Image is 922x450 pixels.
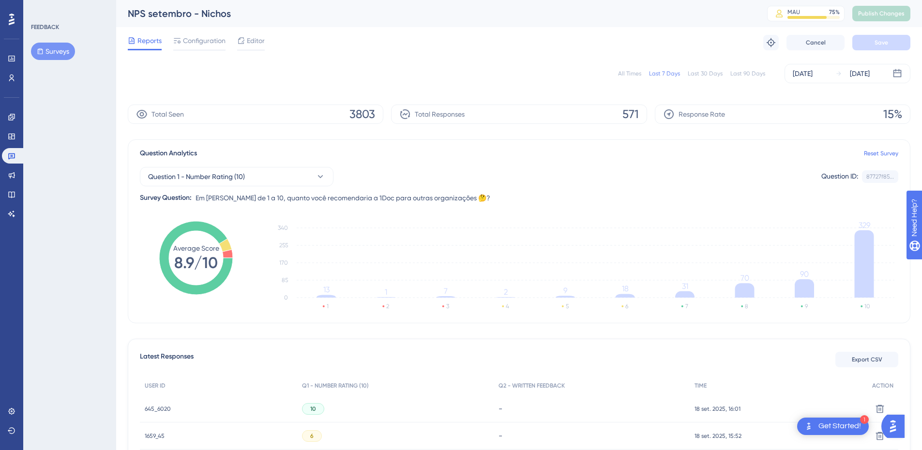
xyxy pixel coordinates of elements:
[745,303,748,310] text: 8
[282,277,288,284] tspan: 85
[881,412,910,441] iframe: UserGuiding AI Assistant Launcher
[818,421,861,432] div: Get Started!
[859,221,870,230] tspan: 329
[323,285,330,294] tspan: 13
[279,242,288,249] tspan: 255
[385,287,387,297] tspan: 1
[730,70,765,77] div: Last 90 Days
[805,303,808,310] text: 9
[247,35,265,46] span: Editor
[173,244,219,252] tspan: Average Score
[786,35,845,50] button: Cancel
[883,106,902,122] span: 15%
[310,405,316,413] span: 10
[852,356,882,363] span: Export CSV
[148,171,245,182] span: Question 1 - Number Rating (10)
[310,432,314,440] span: 6
[499,431,685,440] div: -
[797,418,869,435] div: Open Get Started! checklist, remaining modules: 1
[852,35,910,50] button: Save
[446,303,449,310] text: 3
[386,303,389,310] text: 2
[444,286,448,296] tspan: 7
[688,70,723,77] div: Last 30 Days
[504,287,508,297] tspan: 2
[800,270,809,279] tspan: 90
[858,10,905,17] span: Publish Changes
[618,70,641,77] div: All Times
[622,284,629,293] tspan: 18
[685,303,688,310] text: 7
[140,351,194,368] span: Latest Responses
[31,23,59,31] div: FEEDBACK
[499,382,565,390] span: Q2 - WRITTEN FEEDBACK
[787,8,800,16] div: MAU
[174,254,218,272] tspan: 8.9/10
[415,108,465,120] span: Total Responses
[625,303,628,310] text: 6
[140,167,333,186] button: Question 1 - Number Rating (10)
[852,6,910,21] button: Publish Changes
[850,68,870,79] div: [DATE]
[349,106,375,122] span: 3803
[506,303,509,310] text: 4
[128,7,743,20] div: NPS setembro - Nichos
[284,294,288,301] tspan: 0
[679,108,725,120] span: Response Rate
[137,35,162,46] span: Reports
[695,405,741,413] span: 18 set. 2025, 16:01
[860,415,869,424] div: 1
[622,106,639,122] span: 571
[499,404,685,413] div: -
[806,39,826,46] span: Cancel
[864,150,898,157] a: Reset Survey
[145,382,166,390] span: USER ID
[279,259,288,266] tspan: 170
[875,39,888,46] span: Save
[183,35,226,46] span: Configuration
[835,352,898,367] button: Export CSV
[566,303,569,310] text: 5
[145,432,165,440] span: 1659_45
[327,303,329,310] text: 1
[23,2,60,14] span: Need Help?
[140,192,192,204] div: Survey Question:
[151,108,184,120] span: Total Seen
[140,148,197,159] span: Question Analytics
[866,173,894,180] div: 87727f85...
[196,192,490,204] span: Em [PERSON_NAME] de 1 a 10, quanto você recomendaria a 1Doc para outras organizações 🤔?
[649,70,680,77] div: Last 7 Days
[31,43,75,60] button: Surveys
[145,405,171,413] span: 645_6020
[803,420,815,432] img: launcher-image-alternative-text
[278,225,288,231] tspan: 340
[695,382,707,390] span: TIME
[793,68,813,79] div: [DATE]
[872,382,893,390] span: ACTION
[302,382,369,390] span: Q1 - NUMBER RATING (10)
[682,282,688,291] tspan: 31
[821,170,858,183] div: Question ID:
[563,286,567,295] tspan: 9
[741,273,749,283] tspan: 70
[864,303,870,310] text: 10
[695,432,741,440] span: 18 set. 2025, 15:52
[829,8,840,16] div: 75 %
